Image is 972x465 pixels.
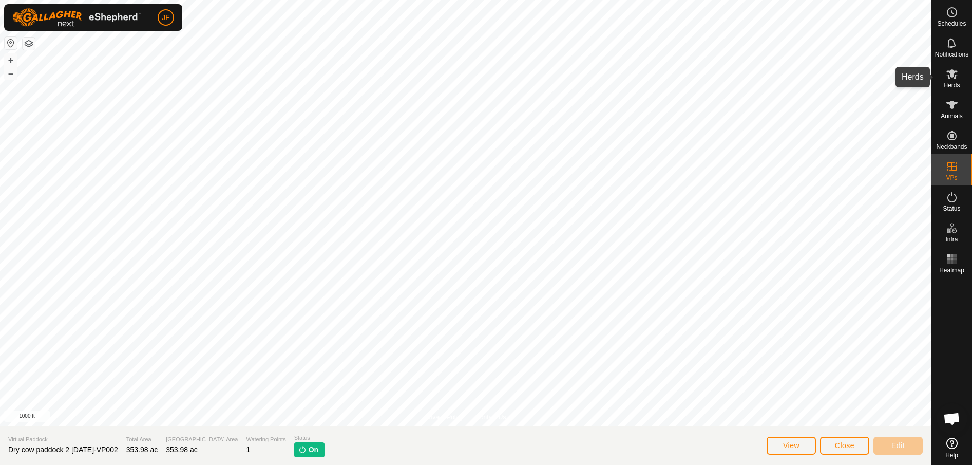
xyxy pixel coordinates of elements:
span: Infra [945,236,958,243]
span: Heatmap [939,267,964,273]
span: Animals [941,113,963,119]
span: JF [162,12,170,23]
a: Contact Us [475,413,506,422]
span: Edit [891,441,905,450]
button: – [5,67,17,80]
span: Notifications [935,51,968,58]
span: Neckbands [936,144,967,150]
button: Edit [873,437,923,455]
button: Reset Map [5,37,17,49]
span: Status [294,434,325,442]
span: Help [945,452,958,458]
span: Watering Points [246,435,285,444]
span: [GEOGRAPHIC_DATA] Area [166,435,238,444]
a: Privacy Policy [425,413,463,422]
span: 353.98 ac [166,445,198,454]
a: Help [931,434,972,462]
span: Close [835,441,854,450]
span: Total Area [126,435,158,444]
img: Gallagher Logo [12,8,141,27]
span: On [309,444,318,455]
div: Open chat [937,403,967,434]
span: Dry cow paddock 2 [DATE]-VP002 [8,445,118,454]
span: 1 [246,445,250,454]
button: + [5,54,17,66]
span: Herds [943,82,960,88]
button: Close [820,437,869,455]
button: View [767,437,816,455]
button: Map Layers [23,38,35,50]
span: VPs [946,175,957,181]
span: Virtual Paddock [8,435,118,444]
span: Schedules [937,21,966,27]
img: turn-on [298,445,307,454]
span: Status [943,206,960,212]
span: 353.98 ac [126,445,158,454]
span: View [783,441,799,450]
